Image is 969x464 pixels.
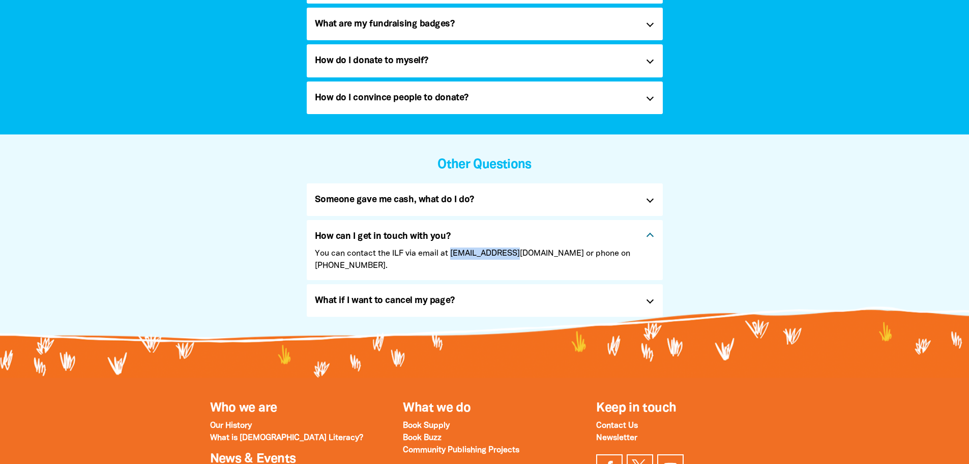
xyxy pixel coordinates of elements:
[315,228,638,244] h5: How can I get in touch with you?
[315,292,638,309] h5: What if I want to cancel my page?
[315,52,638,69] h5: How do I donate to myself?
[210,434,363,442] a: What is [DEMOGRAPHIC_DATA] Literacy?
[403,402,471,414] a: What we do
[596,422,638,429] a: Contact Us
[596,434,637,442] a: Newsletter
[403,422,450,429] a: Book Supply
[403,434,442,442] a: Book Buzz
[403,447,519,454] a: Community Publishing Projects
[210,422,252,429] a: Our History
[315,192,638,208] h5: Someone gave me cash, what do I do?
[596,402,676,414] span: Keep in touch
[437,159,532,171] span: Other Questions
[315,16,638,32] h5: What are my fundraising badges?
[315,248,655,272] p: You can contact the ILF via email at [EMAIL_ADDRESS][DOMAIN_NAME] or phone on [PHONE_NUMBER].
[210,402,277,414] a: Who we are
[315,90,638,106] h5: How do I convince people to donate?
